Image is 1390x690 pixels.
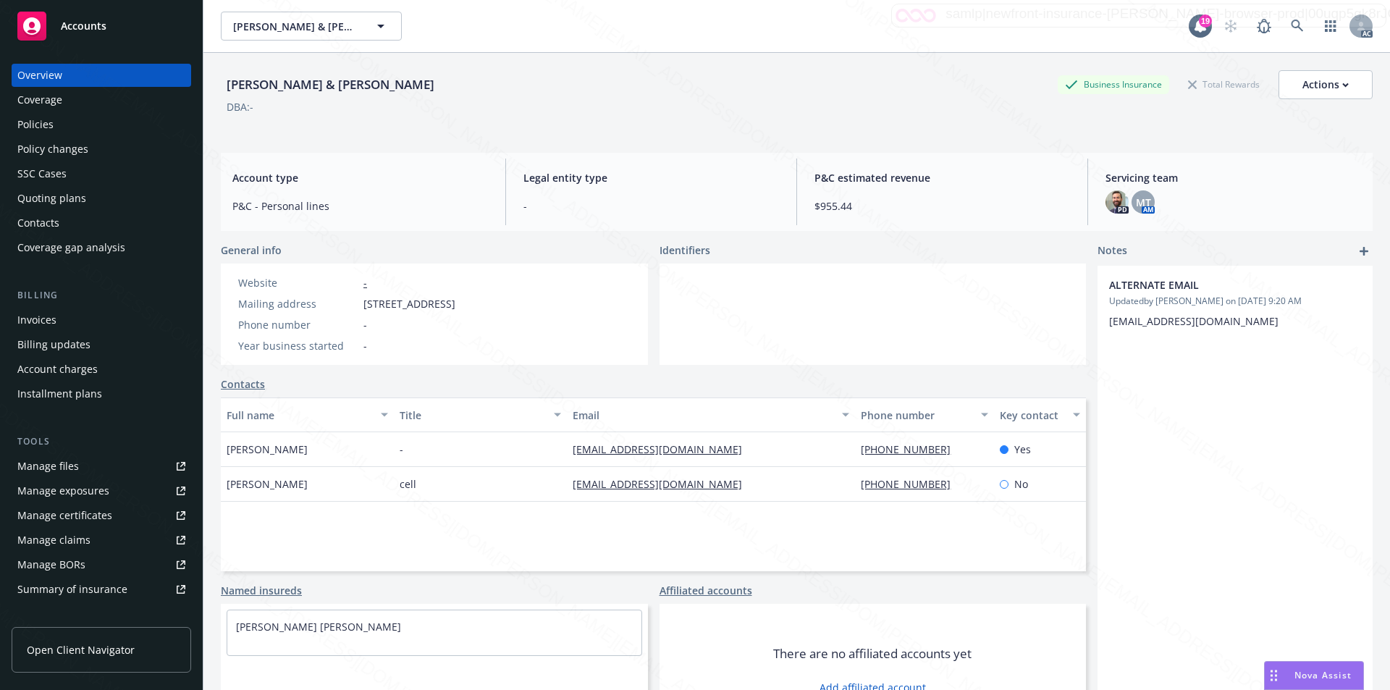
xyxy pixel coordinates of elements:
[12,6,191,46] a: Accounts
[861,408,972,423] div: Phone number
[17,455,79,478] div: Manage files
[12,64,191,87] a: Overview
[238,275,358,290] div: Website
[12,187,191,210] a: Quoting plans
[17,211,59,235] div: Contacts
[573,442,754,456] a: [EMAIL_ADDRESS][DOMAIN_NAME]
[12,529,191,552] a: Manage claims
[238,296,358,311] div: Mailing address
[1109,295,1361,308] span: Updated by [PERSON_NAME] on [DATE] 9:20 AM
[12,308,191,332] a: Invoices
[12,553,191,576] a: Manage BORs
[1302,71,1349,98] div: Actions
[12,288,191,303] div: Billing
[994,397,1086,432] button: Key contact
[17,308,56,332] div: Invoices
[227,476,308,492] span: [PERSON_NAME]
[814,198,1070,214] span: $955.44
[1000,408,1064,423] div: Key contact
[61,20,106,32] span: Accounts
[17,236,125,259] div: Coverage gap analysis
[17,382,102,405] div: Installment plans
[221,583,302,598] a: Named insureds
[221,75,440,94] div: [PERSON_NAME] & [PERSON_NAME]
[227,99,253,114] div: DBA: -
[1014,442,1031,457] span: Yes
[861,442,962,456] a: [PHONE_NUMBER]
[1098,243,1127,260] span: Notes
[1216,12,1245,41] a: Start snowing
[17,162,67,185] div: SSC Cases
[1279,70,1373,99] button: Actions
[221,397,394,432] button: Full name
[1105,190,1129,214] img: photo
[17,138,88,161] div: Policy changes
[12,504,191,527] a: Manage certificates
[400,408,545,423] div: Title
[17,64,62,87] div: Overview
[573,408,833,423] div: Email
[1264,661,1364,690] button: Nova Assist
[12,578,191,601] a: Summary of insurance
[1109,277,1323,293] span: ALTERNATE EMAIL
[17,553,85,576] div: Manage BORs
[232,170,488,185] span: Account type
[1355,243,1373,260] a: add
[12,455,191,478] a: Manage files
[1109,314,1279,328] span: [EMAIL_ADDRESS][DOMAIN_NAME]
[12,211,191,235] a: Contacts
[12,358,191,381] a: Account charges
[523,198,779,214] span: -
[363,276,367,290] a: -
[1250,12,1279,41] a: Report a Bug
[400,476,416,492] span: cell
[861,477,962,491] a: [PHONE_NUMBER]
[232,198,488,214] span: P&C - Personal lines
[363,338,367,353] span: -
[17,504,112,527] div: Manage certificates
[1316,12,1345,41] a: Switch app
[17,358,98,381] div: Account charges
[1098,266,1373,340] div: ALTERNATE EMAILUpdatedby [PERSON_NAME] on [DATE] 9:20 AM[EMAIL_ADDRESS][DOMAIN_NAME]
[221,243,282,258] span: General info
[660,583,752,598] a: Affiliated accounts
[1058,75,1169,93] div: Business Insurance
[12,162,191,185] a: SSC Cases
[12,113,191,136] a: Policies
[238,338,358,353] div: Year business started
[12,479,191,502] a: Manage exposures
[660,243,710,258] span: Identifiers
[1014,476,1028,492] span: No
[221,376,265,392] a: Contacts
[221,12,402,41] button: [PERSON_NAME] & [PERSON_NAME]
[363,296,455,311] span: [STREET_ADDRESS]
[814,170,1070,185] span: P&C estimated revenue
[567,397,855,432] button: Email
[573,477,754,491] a: [EMAIL_ADDRESS][DOMAIN_NAME]
[394,397,567,432] button: Title
[12,382,191,405] a: Installment plans
[17,88,62,112] div: Coverage
[238,317,358,332] div: Phone number
[1181,75,1267,93] div: Total Rewards
[1294,669,1352,681] span: Nova Assist
[12,236,191,259] a: Coverage gap analysis
[1199,14,1212,28] div: 19
[227,408,372,423] div: Full name
[1283,12,1312,41] a: Search
[12,88,191,112] a: Coverage
[1265,662,1283,689] div: Drag to move
[1136,195,1151,210] span: MT
[12,434,191,449] div: Tools
[855,397,993,432] button: Phone number
[227,442,308,457] span: [PERSON_NAME]
[233,19,358,34] span: [PERSON_NAME] & [PERSON_NAME]
[17,113,54,136] div: Policies
[12,138,191,161] a: Policy changes
[236,620,401,634] a: [PERSON_NAME] [PERSON_NAME]
[12,333,191,356] a: Billing updates
[773,645,972,662] span: There are no affiliated accounts yet
[17,333,90,356] div: Billing updates
[17,479,109,502] div: Manage exposures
